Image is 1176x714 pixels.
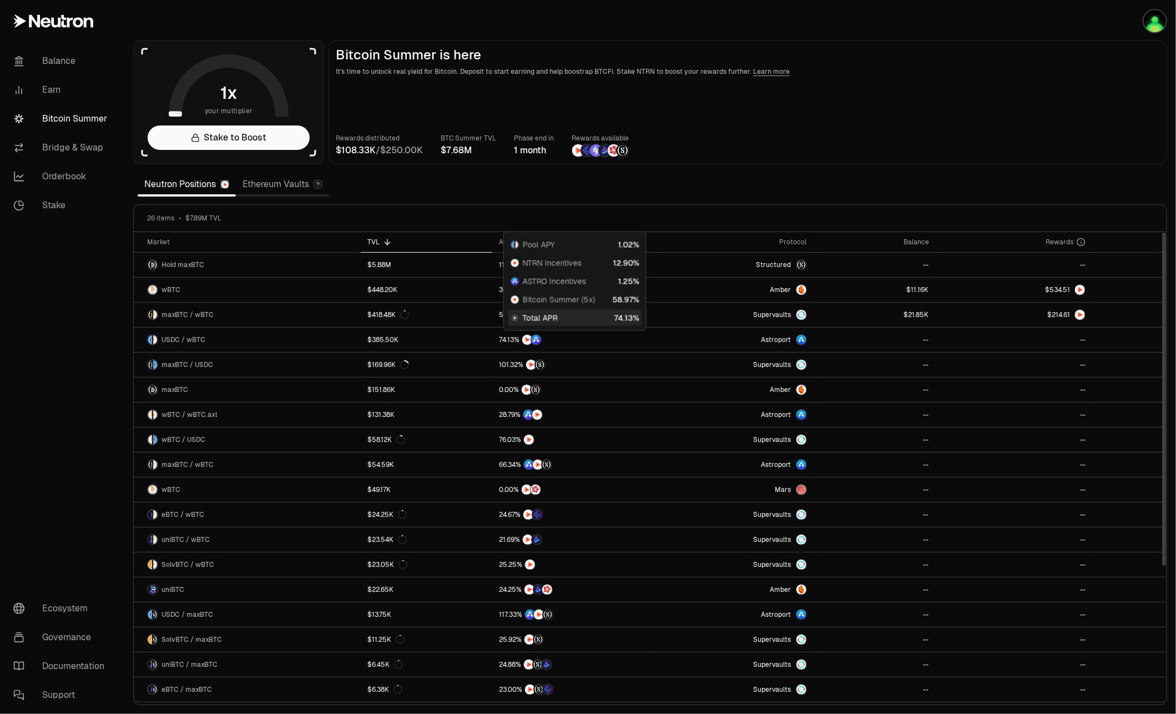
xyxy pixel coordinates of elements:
[814,253,936,277] a: --
[161,460,214,469] span: maxBTC / wBTC
[153,460,158,470] img: wBTC Logo
[361,328,492,352] a: $385.50K
[523,535,533,545] img: NTRN
[1075,310,1085,320] img: NTRN Logo
[4,47,120,76] a: Balance
[522,335,532,345] img: NTRN
[654,353,814,377] a: SupervaultsSupervaults
[161,685,212,694] span: eBTC / maxBTC
[599,144,611,157] img: Bedrock Diamonds
[754,360,791,369] span: Supervaults
[754,310,791,319] span: Supervaults
[814,602,936,627] a: --
[572,133,629,144] p: Rewards available
[532,535,542,545] img: Bedrock Diamonds
[361,378,492,402] a: $151.86K
[654,378,814,402] a: AmberAmber
[936,652,1092,677] a: --
[499,334,648,345] button: NTRNASTRO
[523,510,533,520] img: NTRN
[492,627,654,652] a: NTRNStructured Points
[161,660,218,669] span: uniBTC / maxBTC
[754,435,791,444] span: Supervaults
[148,610,152,620] img: USDC Logo
[532,410,542,420] img: NTRN
[367,635,405,644] div: $11.25K
[936,627,1092,652] a: --
[581,144,593,157] img: EtherFi Points
[499,459,648,470] button: ASTRONTRNStructured Points
[814,452,936,477] a: --
[499,284,648,295] button: NTRNMars Fragments
[148,410,152,420] img: wBTC Logo
[361,353,492,377] a: $169.96K
[522,485,532,495] img: NTRN
[524,660,534,670] img: NTRN
[367,285,397,294] div: $448.20K
[531,335,541,345] img: ASTRO
[754,535,791,544] span: Supervaults
[814,477,936,502] a: --
[153,310,158,320] img: wBTC Logo
[367,585,393,594] div: $22.65K
[814,577,936,602] a: --
[814,552,936,577] a: --
[514,144,554,157] div: 1 month
[542,460,552,470] img: Structured Points
[533,585,543,595] img: Bedrock Diamonds
[492,428,654,452] a: NTRN
[367,560,407,569] div: $23.05K
[814,403,936,427] a: --
[153,535,158,545] img: wBTC Logo
[492,378,654,402] a: NTRNStructured Points
[134,477,361,502] a: wBTC LogowBTC
[534,685,544,695] img: Structured Points
[572,144,584,157] img: NTRN
[661,238,807,247] div: Protocol
[499,534,648,545] button: NTRNBedrock Diamonds
[153,635,158,645] img: maxBTC Logo
[148,310,152,320] img: maxBTC Logo
[361,477,492,502] a: $49.17K
[361,253,492,277] a: $5.88M
[153,435,158,445] img: USDC Logo
[221,181,229,188] img: Neutron Logo
[492,527,654,552] a: NTRNBedrock Diamonds
[161,585,184,594] span: uniBTC
[796,585,806,595] img: Amber
[524,585,534,595] img: NTRN
[936,328,1092,352] a: --
[654,428,814,452] a: SupervaultsSupervaults
[654,452,814,477] a: Astroport
[148,510,152,520] img: eBTC Logo
[153,410,158,420] img: wBTC.axl Logo
[654,303,814,327] a: SupervaultsSupervaults
[533,660,543,670] img: Structured Points
[134,303,361,327] a: maxBTC LogowBTC LogomaxBTC / wBTC
[753,67,790,76] a: Learn more
[654,527,814,552] a: SupervaultsSupervaults
[761,610,791,619] span: Astroport
[796,385,806,395] img: Amber
[361,403,492,427] a: $131.38K
[796,535,806,545] img: Supervaults
[492,677,654,702] a: NTRNStructured PointsEtherFi Points
[367,238,486,247] div: TVL
[796,560,806,570] img: Supervaults
[654,328,814,352] a: Astroport
[367,385,395,394] div: $151.86K
[134,527,361,552] a: uniBTC LogowBTC LogouniBTC / wBTC
[134,353,361,377] a: maxBTC LogoUSDC LogomaxBTC / USDC
[761,460,791,469] span: Astroport
[525,685,535,695] img: NTRN
[336,47,1160,63] h2: Bitcoin Summer is here
[134,602,361,627] a: USDC LogomaxBTC LogoUSDC / maxBTC
[936,502,1092,527] a: --
[153,560,158,570] img: wBTC Logo
[796,360,806,370] img: Supervaults
[770,385,791,394] span: Amber
[161,335,205,344] span: USDC / wBTC
[814,428,936,452] a: --
[514,133,554,144] p: Phase end in
[361,677,492,702] a: $6.38K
